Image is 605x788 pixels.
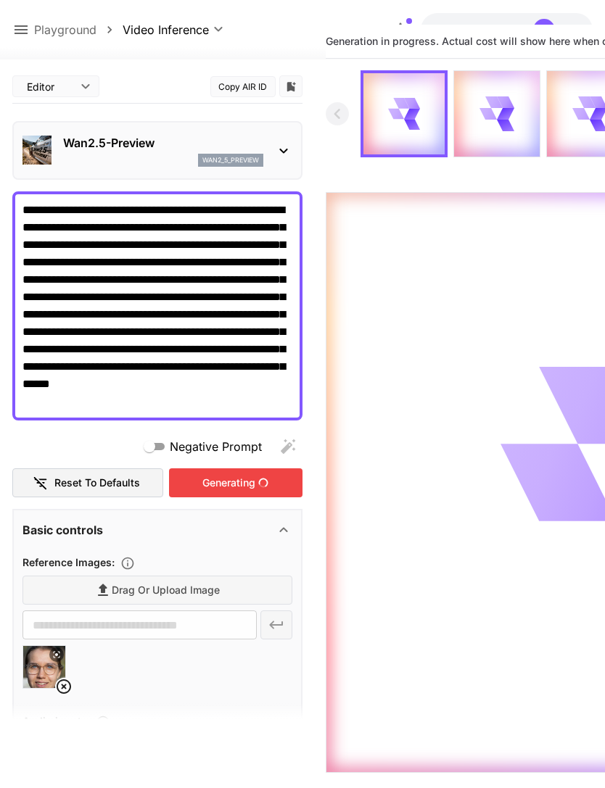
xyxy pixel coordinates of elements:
div: $20.09952 [435,22,522,38]
span: Reference Images : [22,556,115,568]
button: Reset to defaults [12,468,163,498]
span: Negative Prompt [170,438,262,455]
button: Copy AIR ID [210,76,276,97]
iframe: Chat Widget [532,718,605,788]
button: Add to library [284,78,297,95]
div: JG [533,19,555,41]
span: $20.10 [435,24,471,36]
span: Editor [27,79,72,94]
a: Playground [34,21,96,38]
p: Wan2.5-Preview [63,134,263,152]
button: Upload a reference image to guide the result. Supported formats: MP4, WEBM and MOV. [115,556,141,571]
div: Basic controls [22,513,292,547]
div: Wan2.5-Previewwan2_5_preview [22,128,292,173]
p: Basic controls [22,521,103,539]
span: credits left [471,24,522,36]
p: wan2_5_preview [202,155,259,165]
nav: breadcrumb [34,21,123,38]
button: $20.09952JG [421,13,593,46]
div: Chat-widget [532,718,605,788]
span: Video Inference [123,21,209,38]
